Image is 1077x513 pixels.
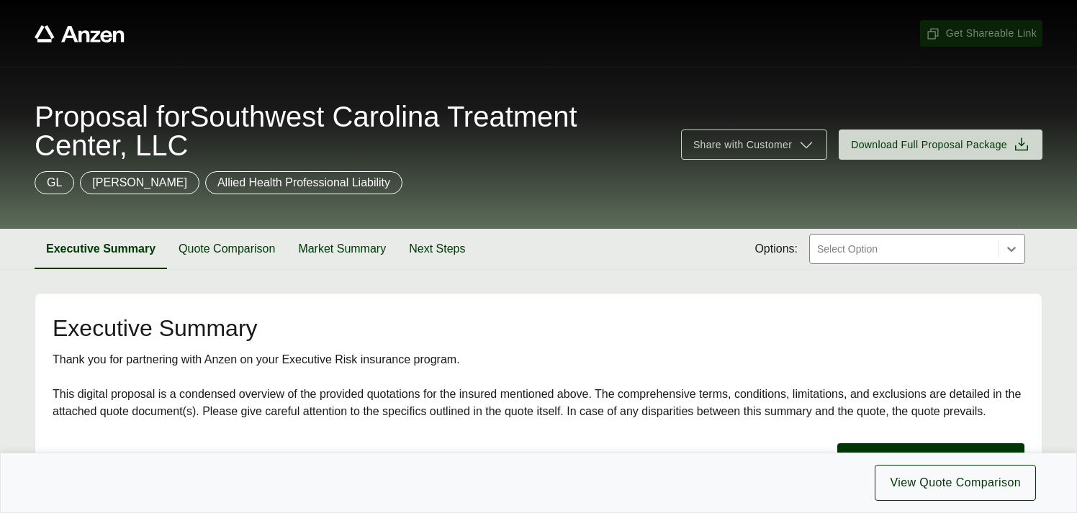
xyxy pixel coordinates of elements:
[217,174,390,191] p: Allied Health Professional Liability
[839,130,1042,160] button: Download Full Proposal Package
[53,317,1024,340] h2: Executive Summary
[47,174,62,191] p: GL
[851,137,1007,153] span: Download Full Proposal Package
[53,351,1024,420] div: Thank you for partnering with Anzen on your Executive Risk insurance program. This digital propos...
[890,474,1021,491] span: View Quote Comparison
[35,25,125,42] a: Anzen website
[167,229,287,269] button: Quote Comparison
[693,137,792,153] span: Share with Customer
[35,229,167,269] button: Executive Summary
[875,465,1036,501] button: View Quote Comparison
[35,102,664,160] span: Proposal for Southwest Carolina Treatment Center, LLC
[92,174,187,191] p: [PERSON_NAME]
[287,229,397,269] button: Market Summary
[850,450,1012,465] span: View Complete Quote Comparison
[754,240,798,258] span: Options:
[920,20,1042,47] button: Get Shareable Link
[926,26,1037,41] span: Get Shareable Link
[681,130,827,160] button: Share with Customer
[837,443,1024,471] button: View Complete Quote Comparison
[397,229,477,269] button: Next Steps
